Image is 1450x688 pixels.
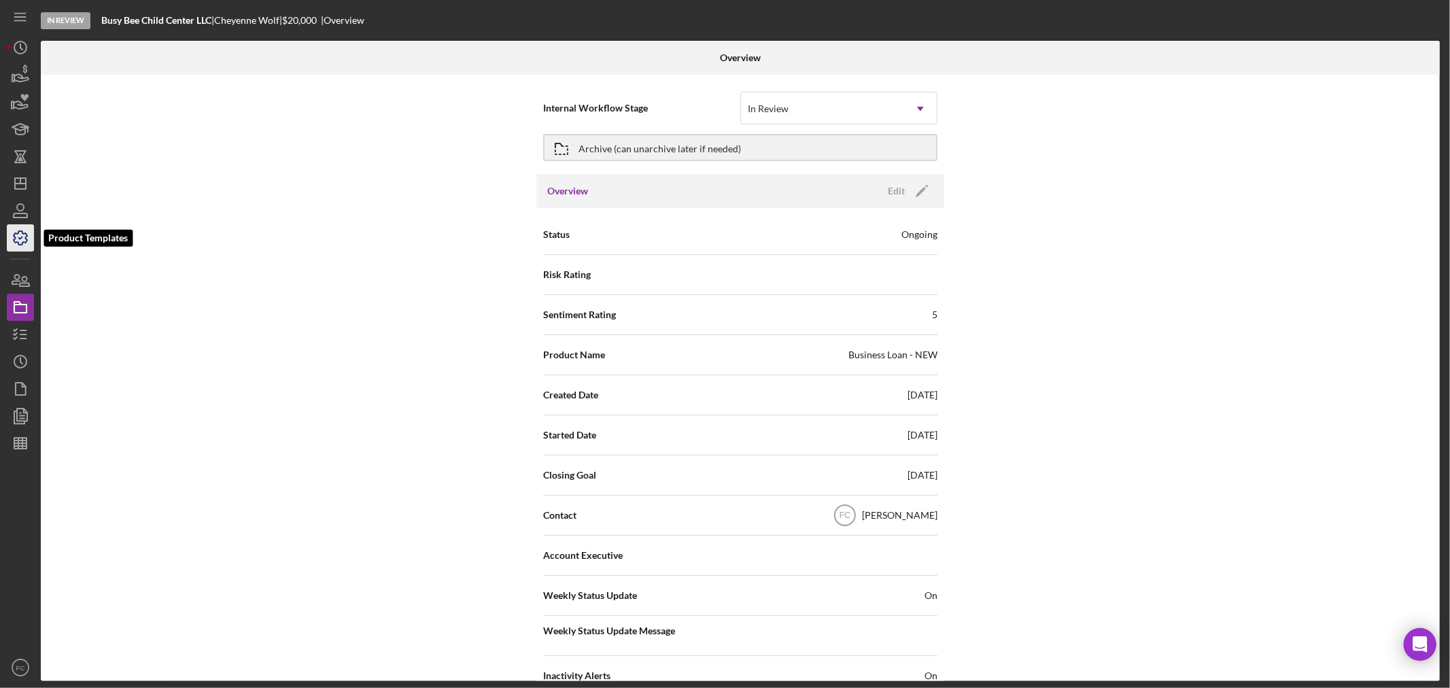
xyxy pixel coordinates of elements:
span: Account Executive [543,549,623,562]
div: Edit [888,181,905,201]
div: [DATE] [908,468,937,482]
div: 5 [932,308,937,322]
span: Inactivity Alerts [543,669,610,683]
div: Cheyenne Wolf | [214,15,282,26]
div: Business Loan - NEW [848,348,937,362]
div: | [101,15,214,26]
b: Overview [720,52,761,63]
button: Edit [880,181,933,201]
span: Contact [543,509,576,522]
div: Ongoing [901,228,937,241]
text: FC [840,511,850,521]
span: Weekly Status Update Message [543,624,937,638]
div: [PERSON_NAME] [862,509,937,522]
div: In Review [41,12,90,29]
text: FC [16,664,25,672]
span: Started Date [543,428,596,442]
h3: Overview [547,184,588,198]
span: On [925,669,937,683]
span: Closing Goal [543,468,596,482]
span: Sentiment Rating [543,308,616,322]
button: FC [7,654,34,681]
span: On [925,589,937,602]
b: Busy Bee Child Center LLC [101,14,211,26]
span: Internal Workflow Stage [543,101,740,115]
span: Created Date [543,388,598,402]
div: | Overview [321,15,364,26]
span: Status [543,228,570,241]
div: In Review [748,103,789,114]
span: Weekly Status Update [543,589,637,602]
div: Open Intercom Messenger [1404,628,1436,661]
div: [DATE] [908,388,937,402]
span: $20,000 [282,14,317,26]
div: [DATE] [908,428,937,442]
span: Product Name [543,348,605,362]
span: Risk Rating [543,268,591,281]
div: Archive (can unarchive later if needed) [579,135,741,160]
button: Archive (can unarchive later if needed) [543,134,937,161]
